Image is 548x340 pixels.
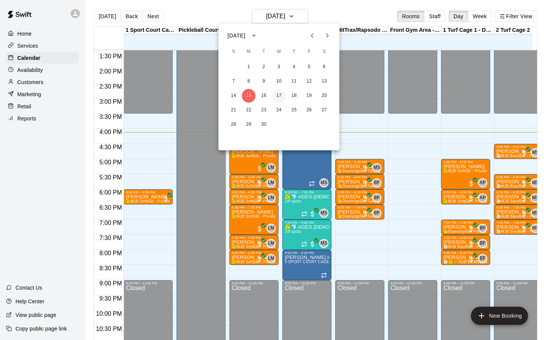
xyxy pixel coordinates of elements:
button: 24 [272,103,286,117]
button: 1 [242,60,255,74]
button: 16 [257,89,271,103]
span: Sunday [227,44,240,59]
button: 18 [287,89,301,103]
button: calendar view is open, switch to year view [248,29,260,42]
button: 8 [242,75,255,88]
button: 11 [287,75,301,88]
button: 9 [257,75,271,88]
button: 2 [257,60,271,74]
span: Monday [242,44,255,59]
button: 14 [227,89,240,103]
button: 3 [272,60,286,74]
button: 29 [242,118,255,131]
span: Saturday [317,44,331,59]
button: 20 [317,89,331,103]
button: 4 [287,60,301,74]
button: 6 [317,60,331,74]
button: 21 [227,103,240,117]
div: [DATE] [228,32,245,40]
button: 19 [302,89,316,103]
button: 5 [302,60,316,74]
button: 23 [257,103,271,117]
button: Next month [320,28,335,43]
button: 22 [242,103,255,117]
span: Tuesday [257,44,271,59]
span: Thursday [287,44,301,59]
button: 25 [287,103,301,117]
button: 30 [257,118,271,131]
button: 17 [272,89,286,103]
span: Wednesday [272,44,286,59]
button: 13 [317,75,331,88]
button: 12 [302,75,316,88]
button: 28 [227,118,240,131]
span: Friday [302,44,316,59]
button: 15 [242,89,255,103]
button: 7 [227,75,240,88]
button: 10 [272,75,286,88]
button: 27 [317,103,331,117]
button: 26 [302,103,316,117]
button: Previous month [305,28,320,43]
